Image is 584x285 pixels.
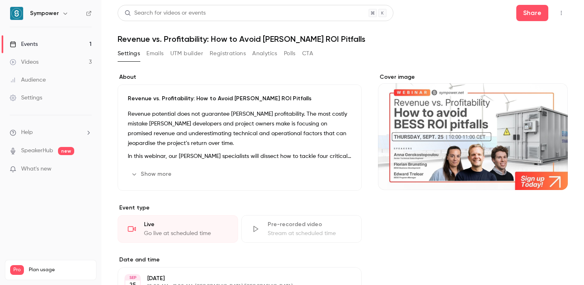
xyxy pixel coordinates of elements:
[128,168,176,181] button: Show more
[118,215,238,243] div: LiveGo live at scheduled time
[516,5,548,21] button: Share
[82,166,92,173] iframe: Noticeable Trigger
[10,265,24,275] span: Pro
[58,147,74,155] span: new
[147,274,319,283] p: [DATE]
[10,7,23,20] img: Sympower
[128,109,352,148] p: Revenue potential does not guarantee [PERSON_NAME] profitability. The most costly mistake [PERSON...
[21,147,53,155] a: SpeakerHub
[30,9,59,17] h6: Sympower
[10,76,46,84] div: Audience
[10,128,92,137] li: help-dropdown-opener
[210,47,246,60] button: Registrations
[21,165,52,173] span: What's new
[378,73,568,190] section: Cover image
[144,229,228,237] div: Go live at scheduled time
[144,220,228,229] div: Live
[118,47,140,60] button: Settings
[268,229,352,237] div: Stream at scheduled time
[29,267,91,273] span: Plan usage
[128,151,352,161] p: In this webinar, our [PERSON_NAME] specialists will dissect how to tackle four critical risks tha...
[125,9,206,17] div: Search for videos or events
[252,47,277,60] button: Analytics
[118,204,362,212] p: Event type
[241,215,362,243] div: Pre-recorded videoStream at scheduled time
[118,34,568,44] h1: Revenue vs. Profitability: How to Avoid [PERSON_NAME] ROI Pitfalls
[10,58,39,66] div: Videos
[378,73,568,81] label: Cover image
[302,47,313,60] button: CTA
[284,47,296,60] button: Polls
[118,256,362,264] label: Date and time
[125,275,140,281] div: SEP
[146,47,163,60] button: Emails
[21,128,33,137] span: Help
[118,73,362,81] label: About
[128,95,352,103] p: Revenue vs. Profitability: How to Avoid [PERSON_NAME] ROI Pitfalls
[268,220,352,229] div: Pre-recorded video
[10,40,38,48] div: Events
[170,47,203,60] button: UTM builder
[10,94,42,102] div: Settings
